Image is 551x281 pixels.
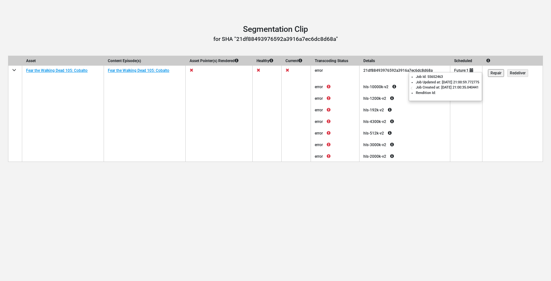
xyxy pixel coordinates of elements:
[311,115,360,127] div: error
[507,69,528,77] input: Redeliver
[466,68,469,73] div: 1
[8,36,543,42] h3: for SHA "21df88493976592a3916a7ec6dc8d68a"
[311,150,360,162] div: error
[311,92,360,104] div: error
[450,66,482,80] td: Future:
[360,56,450,66] th: Details
[104,56,186,66] th: Content Episode(s)
[311,138,360,150] div: error
[185,56,252,66] th: Asset Pointer(s) Rendered
[416,80,479,85] li: Job Updated at: [DATE] 21:00:59.772775
[360,115,450,127] div: hls-4300k-v2
[311,66,360,80] td: error
[360,66,450,80] td: 21df88493976592a3916a7ec6dc8d68a
[252,56,281,66] th: Healthy
[311,104,360,115] div: error
[360,104,450,115] div: hls-192k-v2
[311,127,360,138] div: error
[311,80,360,92] div: error
[26,68,88,73] a: Fear the Walking Dead 105: Cobalto
[282,56,311,66] th: Current
[108,68,169,73] a: Fear the Walking Dead 105: Cobalto
[416,90,479,96] li: Rendition Id:
[360,127,450,138] div: hls-512k-v2
[360,92,450,104] div: hls-1200k-v2
[488,69,504,77] input: Repair
[311,56,360,66] th: Transcoding Status
[360,80,450,92] div: hls-10000k-v2
[360,150,450,162] div: hls-2000k-v2
[416,74,479,80] li: Job Id: 55652463
[416,85,479,90] li: Job Created at: [DATE] 21:00:35.040441
[360,138,450,150] div: hls-3000k-v2
[22,56,104,66] th: Asset
[450,56,482,66] th: Scheduled
[8,24,543,34] h1: Segmentation Clip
